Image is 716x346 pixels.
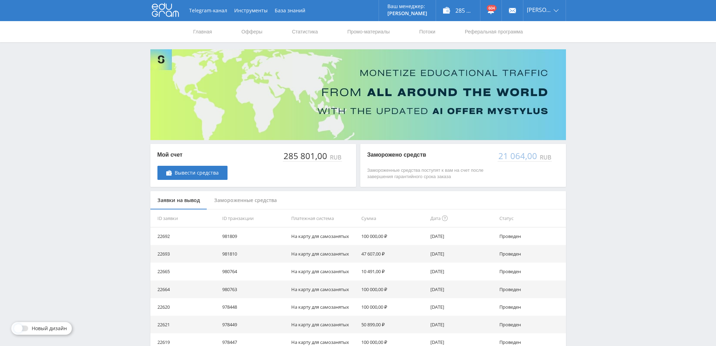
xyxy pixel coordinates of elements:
[464,21,524,42] a: Реферальная программа
[497,227,566,245] td: Проведен
[497,245,566,263] td: Проведен
[347,21,390,42] a: Промо-материалы
[193,21,213,42] a: Главная
[497,209,566,227] th: Статус
[288,209,359,227] th: Платежная система
[498,151,538,161] div: 21 064,00
[150,209,219,227] th: ID заявки
[175,170,219,176] span: Вывести средства
[428,209,497,227] th: Дата
[150,316,219,333] td: 22621
[219,227,288,245] td: 981809
[387,11,427,16] p: [PERSON_NAME]
[150,298,219,316] td: 22620
[283,151,329,161] div: 285 801,00
[418,21,436,42] a: Потоки
[428,316,497,333] td: [DATE]
[150,191,207,210] div: Заявки на вывод
[288,227,359,245] td: На карту для самозанятых
[150,281,219,298] td: 22664
[497,263,566,280] td: Проведен
[219,209,288,227] th: ID транзакции
[288,281,359,298] td: На карту для самозанятых
[150,263,219,280] td: 22665
[150,227,219,245] td: 22692
[359,263,428,280] td: 10 491,00 ₽
[538,154,552,161] div: RUB
[367,167,491,180] p: Замороженные средства поступят к вам на счет после завершения гарантийного срока заказа
[428,281,497,298] td: [DATE]
[497,298,566,316] td: Проведен
[367,151,491,159] p: Заморожено средств
[219,263,288,280] td: 980764
[527,7,552,13] span: [PERSON_NAME]
[428,298,497,316] td: [DATE]
[387,4,427,9] p: Ваш менеджер:
[291,21,319,42] a: Статистика
[359,227,428,245] td: 100 000,00 ₽
[288,245,359,263] td: На карту для самозанятых
[150,49,566,140] img: Banner
[150,245,219,263] td: 22693
[219,245,288,263] td: 981810
[207,191,284,210] div: Замороженные средства
[329,154,342,161] div: RUB
[288,298,359,316] td: На карту для самозанятых
[359,245,428,263] td: 47 607,00 ₽
[157,151,228,159] p: Мой счет
[428,263,497,280] td: [DATE]
[219,316,288,333] td: 978449
[32,326,67,331] span: Новый дизайн
[288,316,359,333] td: На карту для самозанятых
[497,281,566,298] td: Проведен
[288,263,359,280] td: На карту для самозанятых
[359,298,428,316] td: 100 000,00 ₽
[219,298,288,316] td: 978448
[359,281,428,298] td: 100 000,00 ₽
[219,281,288,298] td: 980763
[428,227,497,245] td: [DATE]
[157,166,228,180] a: Вывести средства
[241,21,263,42] a: Офферы
[428,245,497,263] td: [DATE]
[497,316,566,333] td: Проведен
[359,209,428,227] th: Сумма
[359,316,428,333] td: 50 899,00 ₽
